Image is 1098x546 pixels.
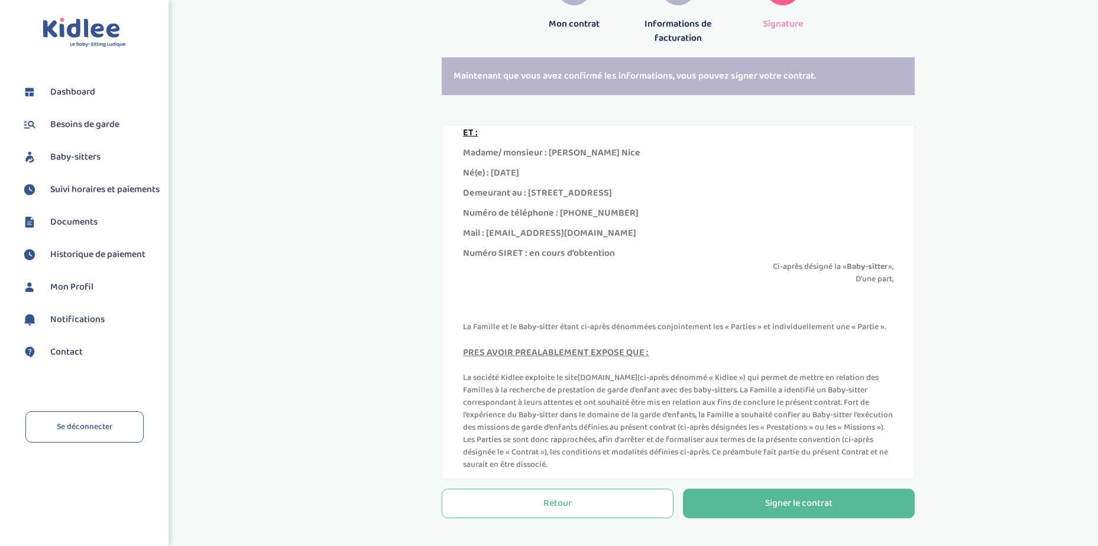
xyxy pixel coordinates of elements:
b: Baby-sitter [847,260,888,273]
a: [DOMAIN_NAME] [578,371,637,384]
img: suivihoraire.svg [21,246,38,264]
span: Historique de paiement [50,248,145,262]
span: Notifications [50,313,105,327]
span: Documents [50,215,98,229]
span: Suivi horaires et paiements [50,183,160,197]
div: Né(e) : [DATE] [463,166,893,180]
p: Informations de facturation [635,17,722,45]
span: Baby-sitters [50,150,101,164]
button: Retour [442,489,673,518]
div: Numéro SIRET : en cours d’obtention [463,246,893,261]
a: Mon Profil [21,278,160,296]
a: Notifications [21,311,160,329]
span: Dashboard [50,85,95,99]
span: Contact [50,345,83,359]
img: dashboard.svg [21,83,38,101]
a: Besoins de garde [21,116,160,134]
img: documents.svg [21,213,38,231]
div: Mail : [EMAIL_ADDRESS][DOMAIN_NAME] [463,226,893,240]
img: profil.svg [21,278,38,296]
a: Baby-sitters [21,148,160,166]
a: Historique de paiement [21,246,160,264]
div: Madame/ monsieur : [PERSON_NAME] Nice [463,146,893,160]
img: suivihoraire.svg [21,181,38,199]
div: Maintenant que vous avez confirmé les informations, vous pouvez signer votre contrat. [442,57,915,95]
img: notification.svg [21,311,38,329]
img: contact.svg [21,343,38,361]
p: La société Kidlee exploite le site (ci-après dénommé « Kidlee ») qui permet de mettre en relation... [463,372,893,471]
img: besoin.svg [21,116,38,134]
div: ET : [463,126,893,140]
a: Suivi horaires et paiements [21,181,160,199]
div: Demeurant au : [STREET_ADDRESS] [463,186,893,200]
img: logo.svg [43,18,126,48]
a: Contact [21,343,160,361]
p: Mon contrat [530,17,617,31]
div: PRES AVOIR PREALABLEMENT EXPOSE QUE : [463,346,893,360]
p: La Famille et le Baby-sitter étant ci-après dénommées conjointement les « Parties » et individuel... [463,321,893,333]
p: Ci-après désigné la « », D’une part, [463,261,893,285]
div: Numéro de téléphone : [PHONE_NUMBER] [463,206,893,220]
span: Mon Profil [50,280,93,294]
button: Signer le contrat [683,489,915,518]
span: Besoins de garde [50,118,119,132]
a: Documents [21,213,160,231]
p: Signature [740,17,827,31]
a: Dashboard [21,83,160,101]
img: babysitters.svg [21,148,38,166]
div: Retour [543,497,572,511]
a: Se déconnecter [25,411,144,443]
div: Signer le contrat [765,497,833,511]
